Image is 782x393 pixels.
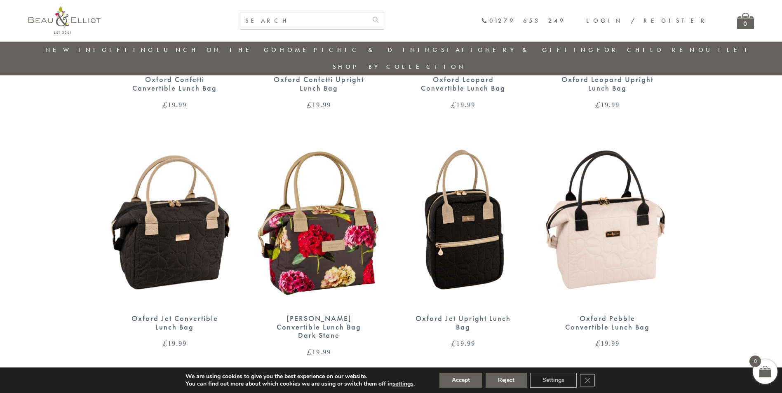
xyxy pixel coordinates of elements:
span: £ [162,100,168,110]
input: SEARCH [240,12,367,29]
a: 0 [737,13,754,29]
div: Oxford Jet Convertible Lunch Bag [125,314,224,331]
a: Login / Register [586,16,708,25]
span: £ [307,100,312,110]
span: £ [451,338,456,348]
div: [PERSON_NAME] Convertible Lunch Bag Dark Stone [270,314,369,340]
img: logo [28,6,101,34]
div: Oxford Jet Upright Lunch Bag [414,314,513,331]
div: Oxford Pebble Convertible Lunch Bag [558,314,657,331]
a: Gifting [102,46,155,54]
a: New in! [45,46,101,54]
a: 01279 653 249 [481,17,566,24]
span: £ [595,100,601,110]
button: Close GDPR Cookie Banner [580,374,595,386]
span: £ [162,338,168,348]
span: £ [307,347,312,357]
a: Sarah Kelleher Lunch Bag Dark Stone [PERSON_NAME] Convertible Lunch Bag Dark Stone £19.99 [255,141,383,356]
button: Reject [486,373,527,388]
bdi: 19.99 [307,347,331,357]
a: Home [280,46,313,54]
div: Oxford Confetti Convertible Lunch Bag [125,75,224,92]
a: Shop by collection [333,63,466,71]
a: Oxford Pebble Convertible Lunch Bag £19.99 [544,141,672,347]
bdi: 19.99 [162,100,187,110]
a: Stationery & Gifting [441,46,596,54]
button: settings [392,380,413,388]
p: We are using cookies to give you the best experience on our website. [186,373,415,380]
div: Oxford Leopard Convertible Lunch Bag [414,75,513,92]
span: 0 [749,356,761,367]
span: £ [595,338,601,348]
img: Sarah Kelleher Lunch Bag Dark Stone [255,141,383,306]
a: Lunch On The Go [157,46,279,54]
bdi: 19.99 [451,338,475,348]
a: Outlet [698,46,753,54]
button: Settings [530,373,577,388]
div: Oxford Confetti Upright Lunch Bag [270,75,369,92]
bdi: 19.99 [595,100,620,110]
div: Oxford Leopard Upright Lunch Bag [558,75,657,92]
a: Oxford Jet Convertible Lunch Bag £19.99 [111,141,239,347]
bdi: 19.99 [307,100,331,110]
bdi: 19.99 [162,338,187,348]
a: Picnic & Dining [314,46,440,54]
a: For Children [597,46,697,54]
a: Oxford Jet Upright Lunch Bag £19.99 [399,141,527,347]
bdi: 19.99 [451,100,475,110]
p: You can find out more about which cookies we are using or switch them off in . [186,380,415,388]
button: Accept [439,373,482,388]
span: £ [451,100,456,110]
bdi: 19.99 [595,338,620,348]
